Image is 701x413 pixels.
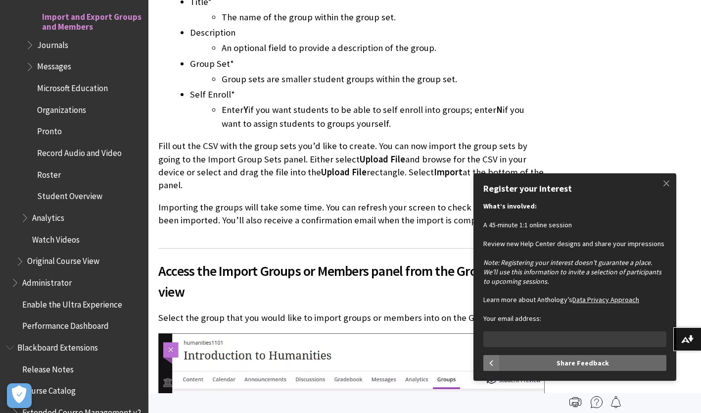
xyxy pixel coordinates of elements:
[37,102,86,115] span: Organizations
[483,258,661,286] i: Note: Registering your interest doesn’t guarantee a place. We’ll use this information to invite a...
[22,383,76,396] span: Course Catalog
[243,104,248,115] span: Y
[158,260,545,302] span: Access the Import Groups or Members panel from the Group Sets view
[17,339,98,353] span: Blackboard Extensions
[591,396,603,408] img: More help
[483,220,666,230] div: A 45-minute 1:1 online session
[37,166,61,180] span: Roster
[32,209,64,223] span: Analytics
[158,311,545,324] p: Select the group that you would like to import groups or members into on the Groups tab.
[610,396,622,408] img: Follow this page
[158,201,545,227] p: Importing the groups will take some time. You can refresh your screen to check if the groups have...
[483,295,666,305] div: Learn more about Anthology’s
[158,140,545,192] p: Fill out the CSV with the group sets you’d like to create. You can now import the group sets by g...
[483,239,666,249] div: Review new Help Center designs and share your impressions
[42,8,141,32] span: Import and Export Groups and Members
[557,355,609,371] span: Share Feedback
[22,274,72,288] span: Administrator
[434,166,463,178] span: Import
[22,318,109,331] span: Performance Dashboard
[190,57,545,86] li: Group Set*
[190,26,545,55] li: Description
[496,104,503,115] span: N
[27,253,99,266] span: Original Course View
[222,10,545,24] li: The name of the group within the group set.
[37,37,68,50] span: Journals
[222,41,545,55] li: An optional field to provide a description of the group.
[499,355,666,371] button: Share Feedback
[37,80,108,93] span: Microsoft Education
[321,166,367,178] span: Upload File
[222,103,545,131] li: Enter if you want students to be able to self enroll into groups; enter if you want to assign stu...
[360,154,405,165] span: Upload File
[37,188,102,202] span: Student Overview
[222,72,545,86] li: Group sets are smaller student groups within the group set.
[7,383,32,408] button: Open Preferences
[483,314,666,323] div: Your email address:
[37,123,62,137] span: Pronto
[483,331,666,347] input: Register your interest
[32,231,80,245] span: Watch Videos
[22,361,74,374] span: Release Notes
[190,88,545,131] li: Self Enroll*
[37,145,122,158] span: Record Audio and Video
[37,58,71,72] span: Messages
[483,202,537,210] b: What’s involved:
[22,296,122,310] span: Enable the Ultra Experience
[572,295,639,304] a: Data Privacy Approach
[483,183,666,194] div: Register your interest
[569,396,581,408] img: Print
